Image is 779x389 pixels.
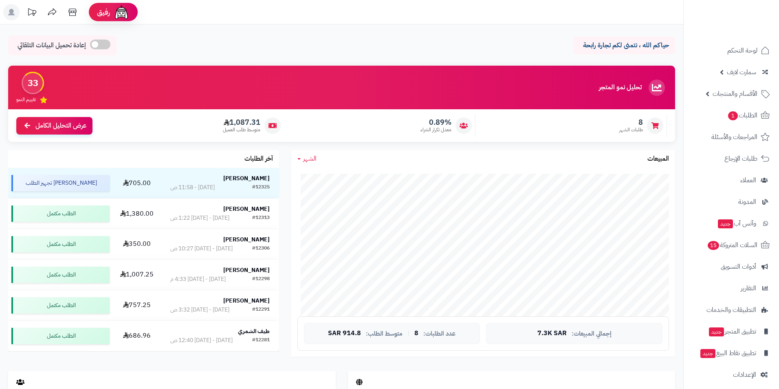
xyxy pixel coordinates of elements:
a: السلات المتروكة15 [689,235,774,255]
span: تطبيق المتجر [708,326,756,337]
span: سمارت لايف [727,66,756,78]
td: 350.00 [113,229,161,259]
span: السلات المتروكة [707,239,757,251]
span: 914.8 SAR [328,330,361,337]
a: الطلبات1 [689,106,774,125]
span: عرض التحليل الكامل [35,121,86,130]
span: 7.3K SAR [537,330,567,337]
span: 1 [728,111,738,121]
strong: [PERSON_NAME] [223,235,270,244]
strong: [PERSON_NAME] [223,266,270,274]
a: الإعدادات [689,365,774,385]
div: #12291 [252,306,270,314]
div: الطلب مكتمل [11,236,110,252]
span: الطلبات [727,110,757,121]
div: الطلب مكتمل [11,328,110,344]
span: التقارير [741,283,756,294]
div: الطلب مكتمل [11,267,110,283]
div: #12313 [252,214,270,222]
a: تطبيق المتجرجديد [689,322,774,341]
div: [DATE] - [DATE] 10:27 ص [170,245,233,253]
div: [DATE] - [DATE] 1:22 ص [170,214,229,222]
div: [PERSON_NAME] تجهيز الطلب [11,175,110,191]
strong: طيف الشمري [238,327,270,336]
span: الإعدادات [733,369,756,380]
strong: [PERSON_NAME] [223,205,270,213]
span: عدد الطلبات: [423,330,456,337]
a: لوحة التحكم [689,41,774,60]
span: طلبات الشهر [619,126,643,133]
div: #12325 [252,183,270,192]
div: [DATE] - [DATE] 3:32 ص [170,306,229,314]
span: التطبيقات والخدمات [706,304,756,316]
a: أدوات التسويق [689,257,774,276]
span: المدونة [738,196,756,208]
img: ai-face.png [113,4,130,20]
span: لوحة التحكم [727,45,757,56]
span: العملاء [740,175,756,186]
a: وآتس آبجديد [689,214,774,233]
td: 757.25 [113,290,161,320]
span: تقييم النمو [16,96,36,103]
span: 1,087.31 [223,118,260,127]
strong: [PERSON_NAME] [223,296,270,305]
span: جديد [709,327,724,336]
div: #12281 [252,336,270,345]
div: الطلب مكتمل [11,297,110,314]
div: الطلب مكتمل [11,206,110,222]
div: #12306 [252,245,270,253]
img: logo-2.png [724,13,771,30]
span: أدوات التسويق [721,261,756,272]
a: المدونة [689,192,774,212]
a: العملاء [689,170,774,190]
span: جديد [718,219,733,228]
td: 1,007.25 [113,260,161,290]
a: الشهر [297,154,317,164]
span: إجمالي المبيعات: [572,330,612,337]
a: تطبيق نقاط البيعجديد [689,343,774,363]
span: جديد [700,349,715,358]
span: متوسط طلب العميل [223,126,260,133]
h3: تحليل نمو المتجر [599,84,642,91]
strong: [PERSON_NAME] [223,174,270,183]
a: عرض التحليل الكامل [16,117,92,135]
div: [DATE] - [DATE] 12:40 ص [170,336,233,345]
div: #12298 [252,275,270,283]
h3: المبيعات [647,155,669,163]
span: 0.89% [420,118,451,127]
span: تطبيق نقاط البيع [700,347,756,359]
a: طلبات الإرجاع [689,149,774,168]
h3: آخر الطلبات [244,155,273,163]
p: حياكم الله ، نتمنى لكم تجارة رابحة [579,41,669,50]
span: الشهر [303,154,317,164]
span: 8 [414,330,418,337]
div: [DATE] - 11:58 ص [170,183,215,192]
span: وآتس آب [717,218,756,229]
a: تحديثات المنصة [22,4,42,22]
span: الأقسام والمنتجات [713,88,757,99]
span: إعادة تحميل البيانات التلقائي [18,41,86,50]
span: 8 [619,118,643,127]
span: المراجعات والأسئلة [711,131,757,143]
span: رفيق [97,7,110,17]
span: طلبات الإرجاع [724,153,757,164]
div: [DATE] - [DATE] 4:33 م [170,275,226,283]
a: المراجعات والأسئلة [689,127,774,147]
a: التطبيقات والخدمات [689,300,774,320]
span: 15 [707,241,720,250]
span: متوسط الطلب: [366,330,403,337]
td: 686.96 [113,321,161,351]
span: معدل تكرار الشراء [420,126,451,133]
a: التقارير [689,278,774,298]
span: | [407,330,409,336]
td: 1,380.00 [113,199,161,229]
td: 705.00 [113,168,161,198]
